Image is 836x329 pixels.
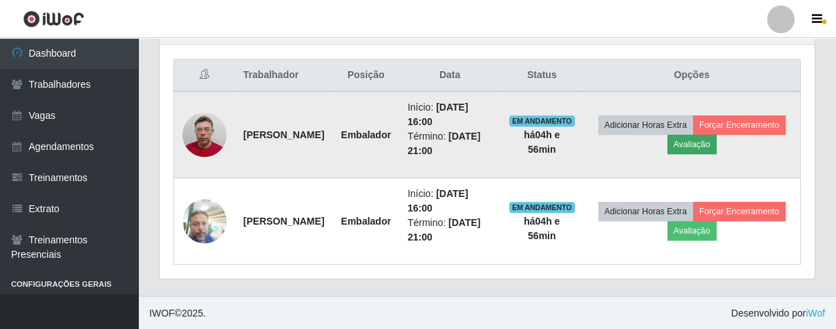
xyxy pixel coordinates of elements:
span: EM ANDAMENTO [509,202,575,213]
a: iWof [806,308,825,319]
th: Posição [332,59,399,92]
img: 1729117608553.jpeg [182,106,227,164]
button: Forçar Encerramento [693,202,786,221]
th: Opções [583,59,800,92]
button: Forçar Encerramento [693,115,786,135]
time: [DATE] 16:00 [408,188,468,214]
span: EM ANDAMENTO [509,115,575,126]
th: Data [399,59,500,92]
button: Avaliação [667,135,716,154]
strong: Embalador [341,216,390,227]
span: IWOF [149,308,175,319]
strong: [PERSON_NAME] [243,216,324,227]
button: Avaliação [667,221,716,241]
img: CoreUI Logo [23,10,84,28]
strong: Embalador [341,129,390,140]
strong: [PERSON_NAME] [243,129,324,140]
li: Início: [408,100,492,129]
button: Adicionar Horas Extra [598,202,693,221]
img: 1749490683710.jpeg [182,191,227,250]
th: Status [500,59,583,92]
strong: há 04 h e 56 min [524,216,560,241]
li: Início: [408,187,492,216]
th: Trabalhador [235,59,332,92]
li: Término: [408,216,492,245]
strong: há 04 h e 56 min [524,129,560,155]
span: © 2025 . [149,306,206,321]
button: Adicionar Horas Extra [598,115,693,135]
time: [DATE] 16:00 [408,102,468,127]
li: Término: [408,129,492,158]
span: Desenvolvido por [731,306,825,321]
